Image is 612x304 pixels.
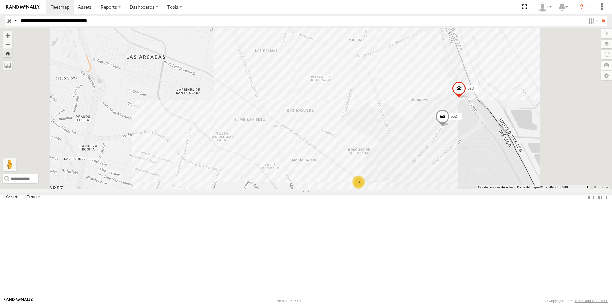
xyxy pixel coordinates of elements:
[352,176,365,189] div: 3
[3,193,23,202] label: Assets
[478,185,513,189] button: Combinaciones de teclas
[23,193,45,202] label: Fences
[3,31,12,40] button: Zoom in
[594,186,608,188] a: Condiciones
[13,16,18,26] label: Search Query
[3,158,16,171] button: Arrastra el hombrecito naranja al mapa para abrir Street View
[601,71,612,80] label: Map Settings
[588,193,594,202] label: Dock Summary Table to the Left
[451,114,457,119] span: 552
[3,40,12,49] button: Zoom out
[277,299,301,303] div: Version: 305.01
[3,61,12,70] label: Measure
[517,185,558,189] span: Datos del mapa ©2025 INEGI
[562,185,572,189] span: 200 m
[577,2,587,12] i: ?
[586,16,600,26] label: Search Filter Options
[6,5,40,9] img: rand-logo.svg
[594,193,601,202] label: Dock Summary Table to the Right
[575,299,608,303] a: Terms and Conditions
[601,193,607,202] label: Hide Summary Table
[467,86,474,91] span: 623
[545,299,608,303] div: © Copyright 2025 -
[3,49,12,57] button: Zoom Home
[4,298,33,304] a: Visit our Website
[560,185,590,189] button: Escala del mapa: 200 m por 49 píxeles
[535,2,554,12] div: HECTOR HERNANDEZ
